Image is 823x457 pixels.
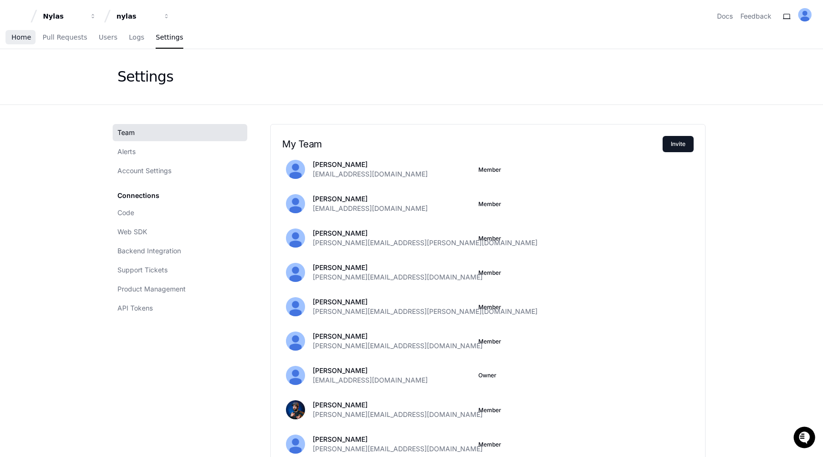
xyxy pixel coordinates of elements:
[117,166,171,176] span: Account Settings
[286,228,305,248] img: ALV-UjVx4QsUv2vQ7govzziCNfn35w5cloQITbkrqtu0w7UC3zMprpLFU7kv7W3wT4pTfQKO-AwIrI89tC_tZyexTIWTQf4F7...
[113,162,247,179] a: Account Settings
[313,410,483,419] span: [PERSON_NAME][EMAIL_ADDRESS][DOMAIN_NAME]
[313,263,483,272] p: [PERSON_NAME]
[117,284,186,294] span: Product Management
[117,147,136,156] span: Alerts
[129,34,144,40] span: Logs
[286,263,305,282] img: ALV-UjVxF5ZgvvH5NfFc8xaSerDjENUr6thmM0w7_9Ovi66dwpxYnKNC8FLxNtDpzokFUy13hzJqQ6d8euFhtq291ajrnGC1k...
[313,160,428,169] p: [PERSON_NAME]
[113,124,247,141] a: Team
[663,136,694,152] button: Invite
[11,27,31,49] a: Home
[32,81,125,88] div: We're offline, we'll be back soon
[11,34,31,40] span: Home
[99,27,117,49] a: Users
[792,426,818,451] iframe: Open customer support
[113,8,174,25] button: nylas
[116,11,158,21] div: nylas
[117,303,153,313] span: API Tokens
[286,366,305,385] img: ALV-UjWC8FXoJKKqWd_R-X2jW1ZvZFZUhNZjR2rRoq0G-3a_2kHTuhVkgYO4d-csnA6Y-vVGu_0t4z_-GNH-_3izbj9hvrVak...
[156,27,183,49] a: Settings
[113,280,247,298] a: Product Management
[478,200,501,208] button: Member
[313,400,483,410] p: [PERSON_NAME]
[313,238,538,248] span: [PERSON_NAME][EMAIL_ADDRESS][PERSON_NAME][DOMAIN_NAME]
[43,11,84,21] div: Nylas
[313,228,538,238] p: [PERSON_NAME]
[313,444,483,454] span: [PERSON_NAME][EMAIL_ADDRESS][DOMAIN_NAME]
[113,223,247,240] a: Web SDK
[313,194,428,204] p: [PERSON_NAME]
[95,100,116,107] span: Pylon
[286,435,305,454] img: ALV-UjUOe3NI-3UNMHJgOpzsam4X6ArUu4NmlnHhGc0e62YbjTxlhQLzQYE9lVkQuWADdETJQUEy_G0QLhsQum8rhC2q007mA...
[162,74,174,85] button: Start new chat
[32,71,157,81] div: Start new chat
[740,11,771,21] button: Feedback
[478,235,501,242] button: Member
[42,27,87,49] a: Pull Requests
[99,34,117,40] span: Users
[313,169,428,179] span: [EMAIL_ADDRESS][DOMAIN_NAME]
[156,34,183,40] span: Settings
[286,297,305,316] img: ALV-UjXKaXR9Jb79zu_70Id3L4l7NaDUg9ww9Vw3Ge-VNYoMl-Ql_ankAIG9rTmtSYjzf0fhDT3JunWLGm2YwnZpqzNCFTcaO...
[313,375,428,385] span: [EMAIL_ADDRESS][DOMAIN_NAME]
[717,11,733,21] a: Docs
[313,307,538,316] span: [PERSON_NAME][EMAIL_ADDRESS][PERSON_NAME][DOMAIN_NAME]
[478,269,501,277] button: Member
[39,8,100,25] button: Nylas
[478,441,501,448] button: Member
[313,435,483,444] p: [PERSON_NAME]
[10,71,27,88] img: 1736555170064-99ba0984-63c1-480f-8ee9-699278ef63ed
[286,194,305,213] img: ALV-UjXThIxB7C5wNSvyc5TSn-wkVkV9ofXNQVa00qQx_c3YKoaPrP9qRWnWlm4Pm7RTFFZAU59kYe2ldF9T_M6bDGbdrXEZc...
[313,272,483,282] span: [PERSON_NAME][EMAIL_ADDRESS][DOMAIN_NAME]
[113,300,247,317] a: API Tokens
[286,400,305,419] img: ACg8ocINRnlf1dWFTn9Pjd-3C8-sR16ik65RLYwTqOhHnGtWuBxxoIcA=s96-c
[117,208,134,218] span: Code
[113,261,247,279] a: Support Tickets
[117,265,168,275] span: Support Tickets
[113,204,247,221] a: Code
[313,341,483,351] span: [PERSON_NAME][EMAIL_ADDRESS][DOMAIN_NAME]
[286,332,305,351] img: ALV-UjX79-dvnzbPd2526pmvR9d0B0AlM4dhKJHiakbG6LpuAuuCjo2P3maE0MtbRd-5crw5LNDEXQgAi_9PD-m9uJHLtVZx_...
[478,338,501,345] button: Member
[113,143,247,160] a: Alerts
[286,160,305,179] img: ALV-UjWAwotKH51uAA6420LX8-0r4738RG93l6CUIg2XUYZ2NqQS0J_yM6T51l5l3NrMmfsPKcitl6gP8BDmocdDdptR_atsj...
[478,303,501,311] button: Member
[478,406,501,414] button: Member
[478,166,501,174] button: Member
[129,27,144,49] a: Logs
[117,227,147,237] span: Web SDK
[117,68,173,85] div: Settings
[313,204,428,213] span: [EMAIL_ADDRESS][DOMAIN_NAME]
[313,332,483,341] p: [PERSON_NAME]
[313,297,538,307] p: [PERSON_NAME]
[798,8,812,21] img: ALV-UjVK8RpqmtaEmWt-w7smkXy4mXJeaO6BQfayqtOlFgo-JMPJ-9dwpjtPo0tPuJt-_htNhcUawv8hC7JLdgPRlxVfNlCaj...
[117,246,181,256] span: Backend Integration
[313,366,428,375] p: [PERSON_NAME]
[67,100,116,107] a: Powered byPylon
[117,128,135,137] span: Team
[113,242,247,260] a: Backend Integration
[42,34,87,40] span: Pull Requests
[10,10,29,29] img: PlayerZero
[282,138,663,150] h2: My Team
[10,38,174,53] div: Welcome
[478,372,496,379] span: Owner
